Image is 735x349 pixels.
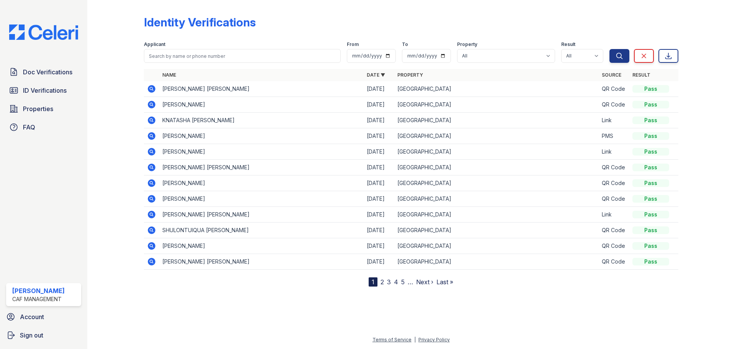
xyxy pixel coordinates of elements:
[632,72,650,78] a: Result
[20,331,43,340] span: Sign out
[364,175,394,191] td: [DATE]
[394,113,599,128] td: [GEOGRAPHIC_DATA]
[632,226,669,234] div: Pass
[23,67,72,77] span: Doc Verifications
[364,113,394,128] td: [DATE]
[394,207,599,223] td: [GEOGRAPHIC_DATA]
[372,337,412,342] a: Terms of Service
[414,337,416,342] div: |
[561,41,575,48] label: Result
[364,254,394,270] td: [DATE]
[159,97,364,113] td: [PERSON_NAME]
[12,286,65,295] div: [PERSON_NAME]
[394,144,599,160] td: [GEOGRAPHIC_DATA]
[159,191,364,207] td: [PERSON_NAME]
[632,148,669,156] div: Pass
[416,278,433,286] a: Next ›
[364,97,394,113] td: [DATE]
[632,132,669,140] div: Pass
[418,337,450,342] a: Privacy Policy
[144,49,341,63] input: Search by name or phone number
[599,128,629,144] td: PMS
[397,72,423,78] a: Property
[402,41,408,48] label: To
[599,223,629,238] td: QR Code
[632,195,669,203] div: Pass
[394,160,599,175] td: [GEOGRAPHIC_DATA]
[436,278,453,286] a: Last »
[632,116,669,124] div: Pass
[364,207,394,223] td: [DATE]
[599,97,629,113] td: QR Code
[347,41,359,48] label: From
[394,81,599,97] td: [GEOGRAPHIC_DATA]
[457,41,477,48] label: Property
[159,238,364,254] td: [PERSON_NAME]
[632,258,669,265] div: Pass
[394,254,599,270] td: [GEOGRAPHIC_DATA]
[599,160,629,175] td: QR Code
[162,72,176,78] a: Name
[364,81,394,97] td: [DATE]
[159,223,364,238] td: SHULONTUIQUA [PERSON_NAME]
[394,97,599,113] td: [GEOGRAPHIC_DATA]
[408,277,413,287] span: …
[144,15,256,29] div: Identity Verifications
[632,179,669,187] div: Pass
[599,175,629,191] td: QR Code
[364,160,394,175] td: [DATE]
[6,120,81,135] a: FAQ
[12,295,65,303] div: CAF Management
[159,160,364,175] td: [PERSON_NAME] [PERSON_NAME]
[20,312,44,321] span: Account
[3,309,84,324] a: Account
[6,101,81,116] a: Properties
[3,25,84,40] img: CE_Logo_Blue-a8612792a0a2168367f1c8372b55b34899dd931a85d93a1a3d3e32e68fde9ad4.png
[632,85,669,93] div: Pass
[381,278,384,286] a: 2
[159,113,364,128] td: KNATASHA [PERSON_NAME]
[394,238,599,254] td: [GEOGRAPHIC_DATA]
[632,211,669,218] div: Pass
[364,191,394,207] td: [DATE]
[159,128,364,144] td: [PERSON_NAME]
[599,191,629,207] td: QR Code
[394,278,398,286] a: 4
[387,278,391,286] a: 3
[23,123,35,132] span: FAQ
[159,254,364,270] td: [PERSON_NAME] [PERSON_NAME]
[6,83,81,98] a: ID Verifications
[364,128,394,144] td: [DATE]
[394,128,599,144] td: [GEOGRAPHIC_DATA]
[159,81,364,97] td: [PERSON_NAME] [PERSON_NAME]
[599,207,629,223] td: Link
[599,144,629,160] td: Link
[23,86,67,95] span: ID Verifications
[369,277,377,287] div: 1
[367,72,385,78] a: Date ▼
[602,72,621,78] a: Source
[632,164,669,171] div: Pass
[3,328,84,343] a: Sign out
[394,223,599,238] td: [GEOGRAPHIC_DATA]
[159,175,364,191] td: [PERSON_NAME]
[599,81,629,97] td: QR Code
[599,113,629,128] td: Link
[6,64,81,80] a: Doc Verifications
[394,175,599,191] td: [GEOGRAPHIC_DATA]
[23,104,53,113] span: Properties
[394,191,599,207] td: [GEOGRAPHIC_DATA]
[632,242,669,250] div: Pass
[401,278,405,286] a: 5
[364,238,394,254] td: [DATE]
[159,207,364,223] td: [PERSON_NAME] [PERSON_NAME]
[144,41,165,48] label: Applicant
[599,254,629,270] td: QR Code
[159,144,364,160] td: [PERSON_NAME]
[599,238,629,254] td: QR Code
[364,144,394,160] td: [DATE]
[632,101,669,108] div: Pass
[364,223,394,238] td: [DATE]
